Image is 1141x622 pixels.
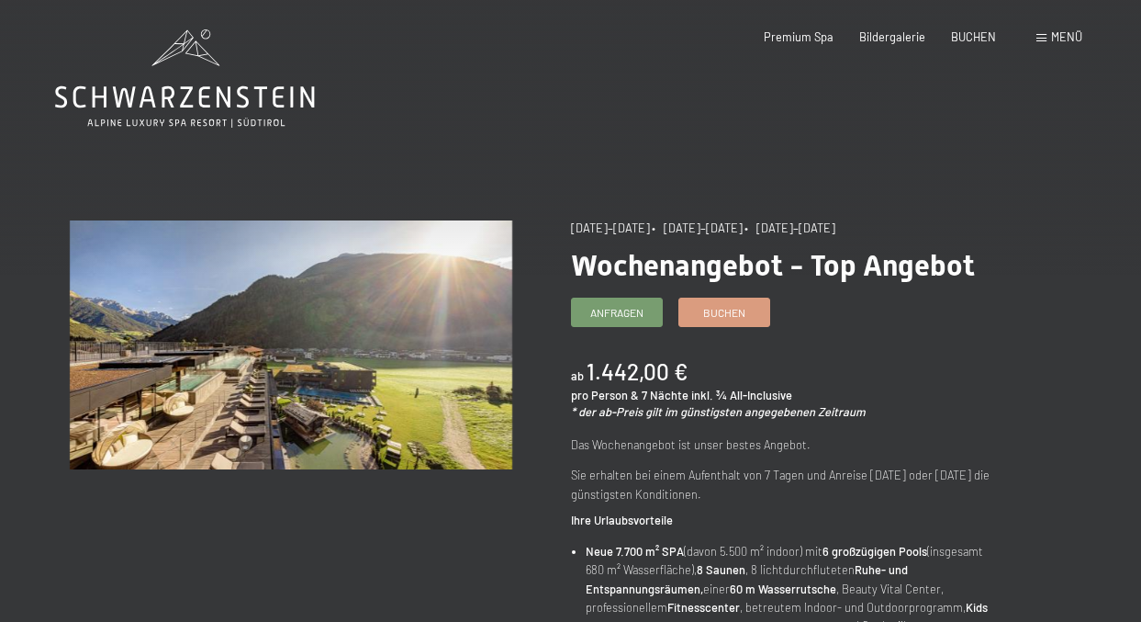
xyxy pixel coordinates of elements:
span: ab [571,368,584,383]
span: Menü [1051,29,1082,44]
strong: Ruhe- und Entspannungsräumen, [586,562,908,595]
img: Wochenangebot - Top Angebot [70,221,512,469]
a: Buchen [679,299,769,326]
span: inkl. ¾ All-Inclusive [691,388,792,402]
p: Sie erhalten bei einem Aufenthalt von 7 Tagen und Anreise [DATE] oder [DATE] die günstigsten Kond... [571,466,1013,503]
a: BUCHEN [951,29,996,44]
span: • [DATE]–[DATE] [652,221,743,235]
span: [DATE]–[DATE] [571,221,650,235]
span: Anfragen [590,305,643,321]
span: Buchen [703,305,745,321]
strong: 60 m Wasserrutsche [730,582,836,596]
a: Anfragen [572,299,662,326]
p: Das Wochenangebot ist unser bestes Angebot. [571,435,1013,454]
strong: Neue 7.700 m² SPA [586,544,684,559]
strong: Fitnesscenter [667,600,740,615]
span: Wochenangebot - Top Angebot [571,248,975,283]
b: 1.442,00 € [587,358,688,385]
span: pro Person & [571,388,639,402]
strong: 8 Saunen [697,562,745,577]
span: • [DATE]–[DATE] [744,221,835,235]
strong: Ihre Urlaubsvorteile [571,513,673,527]
strong: 6 großzügigen Pools [822,544,927,559]
a: Bildergalerie [859,29,925,44]
span: 7 Nächte [642,388,688,402]
a: Premium Spa [764,29,833,44]
em: * der ab-Preis gilt im günstigsten angegebenen Zeitraum [571,404,866,419]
